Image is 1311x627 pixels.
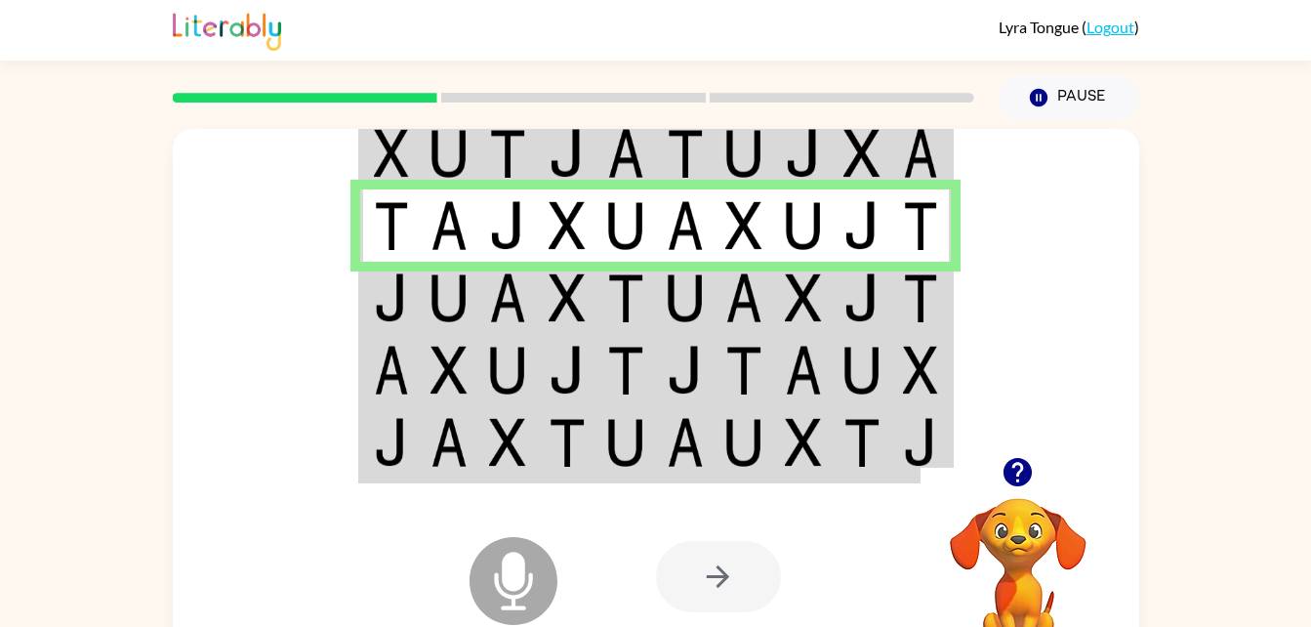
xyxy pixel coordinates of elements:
[998,75,1139,120] button: Pause
[1086,18,1134,36] a: Logout
[667,273,704,322] img: u
[843,129,881,178] img: x
[430,346,468,395] img: x
[725,129,762,178] img: u
[489,201,526,250] img: j
[489,346,526,395] img: u
[785,129,822,178] img: j
[549,201,586,250] img: x
[173,8,281,51] img: Literably
[430,129,468,178] img: u
[489,273,526,322] img: a
[903,201,938,250] img: t
[374,273,409,322] img: j
[667,201,704,250] img: a
[903,273,938,322] img: t
[430,273,468,322] img: u
[785,418,822,467] img: x
[785,346,822,395] img: a
[489,418,526,467] img: x
[374,129,409,178] img: x
[725,346,762,395] img: t
[607,201,644,250] img: u
[843,346,881,395] img: u
[607,129,644,178] img: a
[374,346,409,395] img: a
[549,129,586,178] img: j
[430,418,468,467] img: a
[549,418,586,467] img: t
[999,18,1082,36] span: Lyra Tongue
[903,129,938,178] img: a
[725,418,762,467] img: u
[667,129,704,178] img: t
[374,418,409,467] img: j
[903,346,938,395] img: x
[725,273,762,322] img: a
[430,201,468,250] img: a
[843,201,881,250] img: j
[549,346,586,395] img: j
[785,201,822,250] img: u
[489,129,526,178] img: t
[843,418,881,467] img: t
[667,346,704,395] img: j
[607,273,644,322] img: t
[843,273,881,322] img: j
[999,18,1139,36] div: ( )
[903,418,938,467] img: j
[725,201,762,250] img: x
[607,346,644,395] img: t
[374,201,409,250] img: t
[667,418,704,467] img: a
[607,418,644,467] img: u
[785,273,822,322] img: x
[549,273,586,322] img: x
